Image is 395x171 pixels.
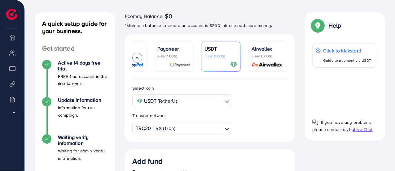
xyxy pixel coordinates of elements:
[323,57,371,64] p: Guide to payment via USDT
[122,61,143,68] img: card
[157,45,190,52] p: Payoneer
[125,22,295,29] p: *Minimum balance to create an account is $200, please add more money.
[312,119,318,126] img: Popup guide
[137,98,143,104] img: coin
[180,96,223,106] input: Search for option
[132,122,233,134] div: Search for option
[58,147,108,162] p: Waiting for admin verify information.
[58,134,108,146] h4: Waiting verify information
[204,54,237,59] p: (Fee: 0.00%)
[354,126,372,133] span: Live Chat
[328,22,341,29] p: Help
[252,45,284,52] p: Airwallex
[132,85,154,91] label: Select coin
[58,73,108,88] p: FREE 1 ad account in the first 14 days.
[158,97,178,106] span: TetherUs
[252,54,284,59] p: (Fee: 0.00%)
[369,143,390,166] iframe: Chat
[132,94,233,107] div: Search for option
[170,61,190,68] img: card
[35,97,115,134] li: Update Information
[323,47,371,54] p: Click to kickstart!
[153,124,176,133] span: TRX (Tron)
[132,112,166,119] label: Transfer network
[176,124,222,133] input: Search for option
[157,54,190,59] p: (Fee: 1.00%)
[58,104,108,119] p: Information for run campaign.
[144,97,157,106] strong: USDT
[35,60,115,97] li: Active 14 days free trial
[204,45,237,52] p: USDT
[6,9,17,20] img: logo
[136,124,151,133] strong: TRC20
[250,61,284,68] img: card
[35,45,115,52] h4: Get started
[312,20,323,31] img: Popup guide
[125,12,164,20] span: Ecomdy Balance:
[58,60,108,72] h4: Active 14 days free trial
[230,61,237,68] img: card
[35,20,115,35] h4: A quick setup guide for your business.
[312,119,371,133] span: If you have any problem, please contact us by
[165,12,172,20] span: $0
[58,97,108,103] h4: Update Information
[132,157,163,166] h3: Add fund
